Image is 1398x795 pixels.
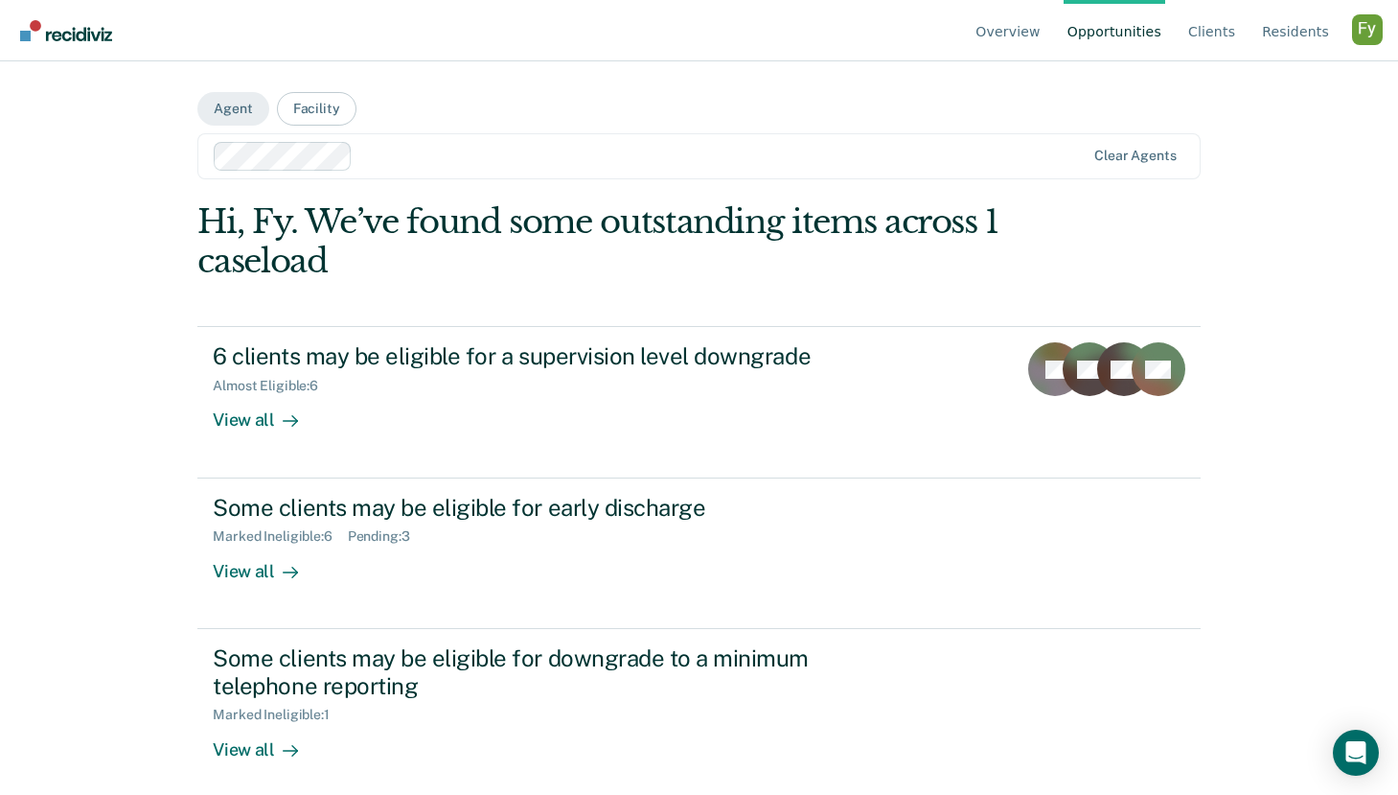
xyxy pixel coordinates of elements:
div: Pending : 3 [348,528,425,545]
div: Hi, Fy. We’ve found some outstanding items across 1 caseload [197,202,999,281]
a: 6 clients may be eligible for a supervision level downgradeAlmost Eligible:6View all [197,326,1200,478]
div: Almost Eligible : 6 [213,378,333,394]
div: Some clients may be eligible for downgrade to a minimum telephone reporting [213,644,885,700]
button: Agent [197,92,268,126]
div: Open Intercom Messenger [1333,730,1379,776]
a: Some clients may be eligible for early dischargeMarked Ineligible:6Pending:3View all [197,479,1200,629]
div: View all [213,394,320,432]
div: Some clients may be eligible for early discharge [213,494,885,522]
div: 6 clients may be eligible for a supervision level downgrade [213,342,885,370]
div: Marked Ineligible : 6 [213,528,347,545]
div: Marked Ineligible : 1 [213,707,344,723]
button: Profile dropdown button [1352,14,1383,45]
img: Recidiviz [20,20,112,41]
div: View all [213,723,320,760]
div: View all [213,545,320,582]
button: Facility [277,92,356,126]
div: Clear agents [1094,148,1176,164]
